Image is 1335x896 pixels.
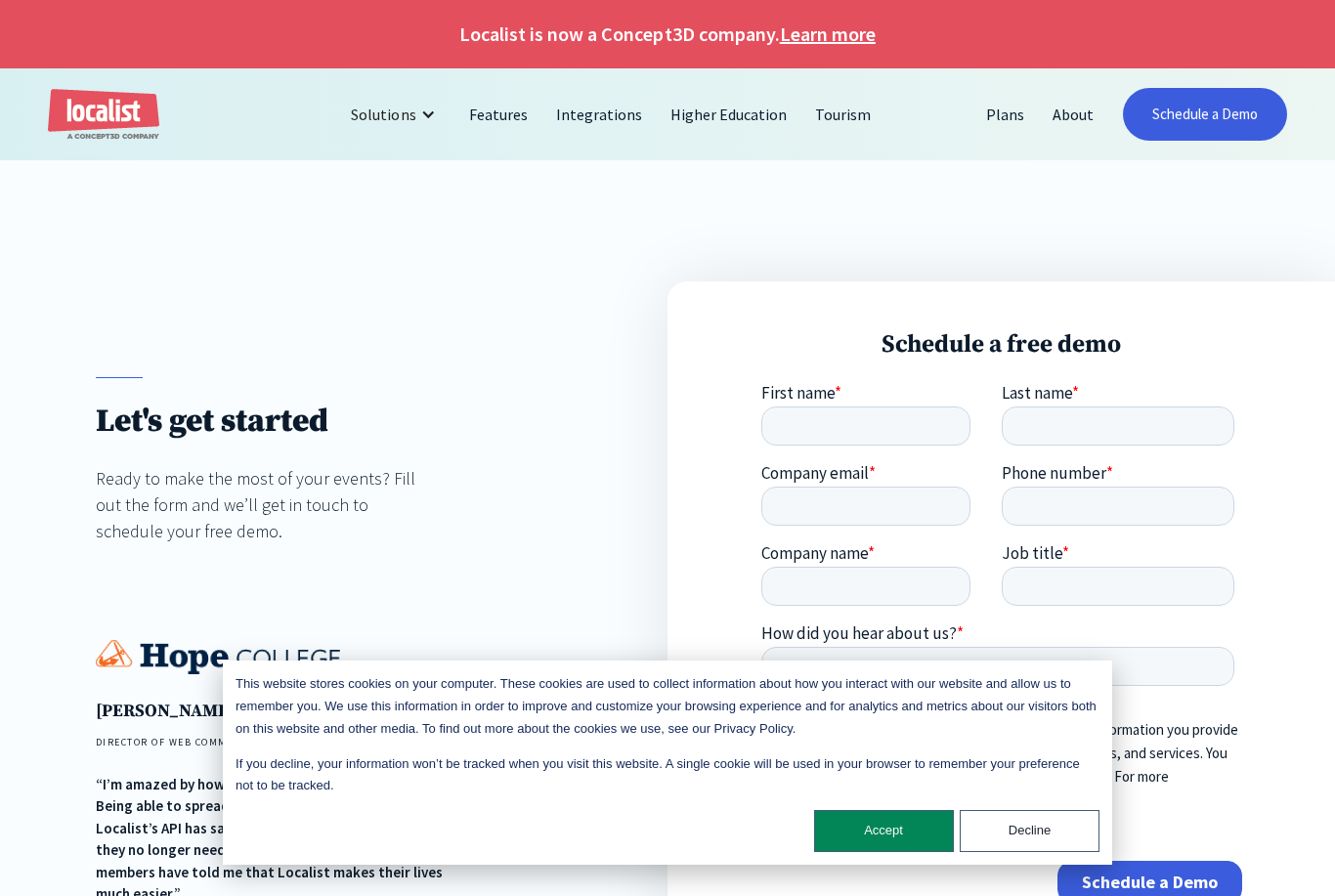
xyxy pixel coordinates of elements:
div: Ready to make the most of your events? Fill out the form and we’ll get in touch to schedule your ... [96,465,430,544]
a: Schedule a Demo [1123,88,1287,141]
button: Accept [814,810,954,852]
a: Plans [972,91,1039,138]
img: Hope College logo [96,640,340,674]
a: Features [455,91,542,138]
p: If you decline, your information won’t be tracked when you visit this website. A single cookie wi... [236,753,1099,798]
a: Higher Education [657,91,801,138]
div: Cookie banner [223,661,1112,865]
p: This website stores cookies on your computer. These cookies are used to collect information about... [236,673,1099,740]
button: Decline [960,810,1099,852]
a: About [1039,91,1108,138]
strong: [PERSON_NAME] [96,700,235,722]
a: Learn more [780,20,876,49]
h4: DIRECTOR OF WEB COMMUNICATIONS, [GEOGRAPHIC_DATA] [96,735,477,749]
div: Solutions [336,91,454,138]
h3: Schedule a free demo [761,329,1242,360]
a: home [48,89,159,141]
div: Solutions [351,103,415,126]
h1: Let's get started [96,402,430,442]
a: Integrations [542,91,657,138]
span: Job title [240,159,301,181]
span: Phone number [240,79,345,101]
a: Privacy Policy [162,407,244,426]
a: Tourism [801,91,885,138]
input: Schedule a Demo [296,478,481,521]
